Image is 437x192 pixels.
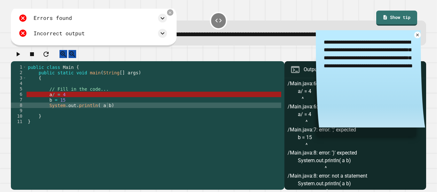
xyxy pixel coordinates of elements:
[11,119,27,124] div: 11
[304,66,331,73] div: Output shell
[288,80,423,190] div: /Main.java:6: error: illegal start of expression a/ = 4 ^ /Main.java:6: error: ';' expected a/ = ...
[34,14,72,22] div: Errors found
[11,64,27,70] div: 1
[11,92,27,97] div: 6
[11,75,27,81] div: 3
[23,64,26,70] span: Toggle code folding, rows 1 through 11
[11,103,27,108] div: 8
[11,97,27,103] div: 7
[11,108,27,113] div: 9
[34,29,85,38] div: Incorrect output
[376,11,417,25] a: Show tip
[23,75,26,81] span: Toggle code folding, rows 3 through 10
[11,86,27,92] div: 5
[11,81,27,86] div: 4
[11,113,27,119] div: 10
[11,70,27,75] div: 2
